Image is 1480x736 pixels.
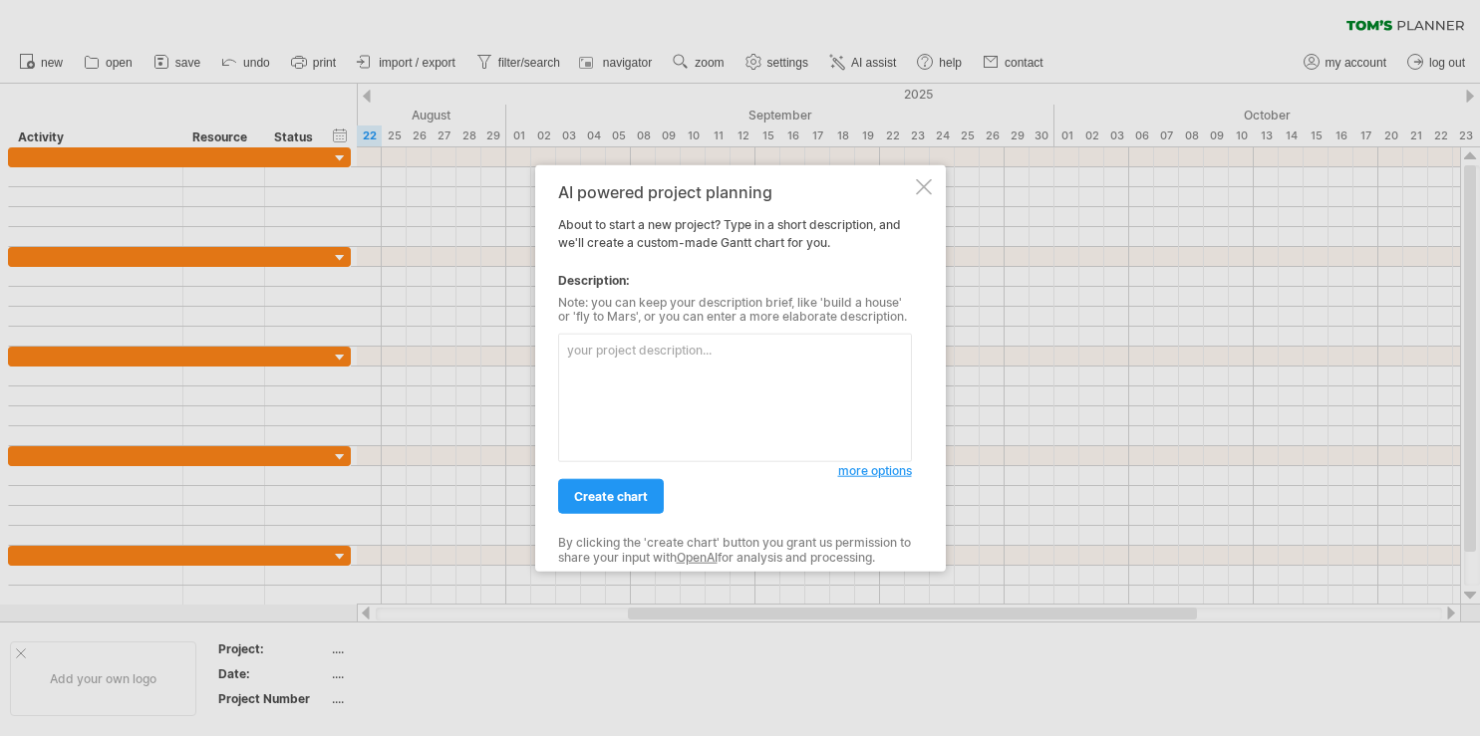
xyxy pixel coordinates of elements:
a: create chart [558,479,664,514]
span: more options [838,463,912,478]
div: Description: [558,271,912,289]
span: create chart [574,489,648,504]
div: By clicking the 'create chart' button you grant us permission to share your input with for analys... [558,536,912,565]
div: AI powered project planning [558,182,912,200]
div: Note: you can keep your description brief, like 'build a house' or 'fly to Mars', or you can ente... [558,295,912,324]
a: more options [838,462,912,480]
div: About to start a new project? Type in a short description, and we'll create a custom-made Gantt c... [558,182,912,554]
a: OpenAI [677,549,718,564]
